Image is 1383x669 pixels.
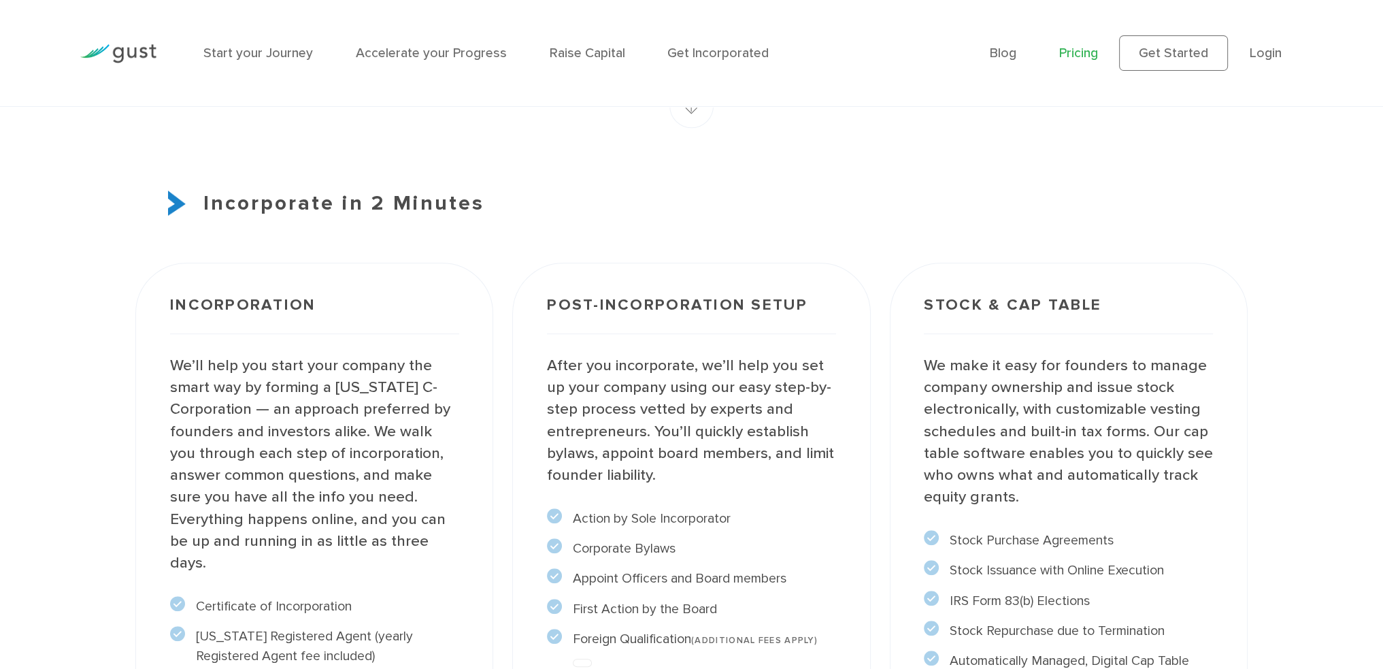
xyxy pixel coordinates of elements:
p: We’ll help you start your company the smart way by forming a [US_STATE] C-Corporation — an approa... [170,355,459,574]
li: Corporate Bylaws [547,538,836,558]
li: Action by Sole Incorporator [547,508,836,528]
a: Get Started [1119,35,1228,71]
h3: Post-incorporation setup [547,297,836,334]
li: First Action by the Board [547,599,836,619]
a: Start your Journey [203,45,313,61]
li: IRS Form 83(b) Elections [924,591,1213,610]
a: Blog [990,45,1016,61]
h3: Incorporate in 2 Minutes [135,188,1248,218]
a: Login [1250,45,1282,61]
h3: Stock & Cap Table [924,297,1213,334]
a: Accelerate your Progress [356,45,507,61]
li: Foreign Qualification [547,629,836,649]
li: Certificate of Incorporation [170,596,459,616]
li: Stock Repurchase due to Termination [924,621,1213,640]
img: Start Icon X2 [168,191,186,216]
a: Raise Capital [550,45,625,61]
a: Get Incorporated [667,45,769,61]
li: Stock Purchase Agreements [924,530,1213,550]
p: We make it easy for founders to manage company ownership and issue stock electronically, with cus... [924,355,1213,508]
a: Pricing [1059,45,1098,61]
span: (ADDITIONAL FEES APPLY) [691,635,818,646]
p: After you incorporate, we’ll help you set up your company using our easy step-by-step process vet... [547,355,836,486]
li: Appoint Officers and Board members [547,568,836,588]
h3: Incorporation [170,297,459,334]
li: Stock Issuance with Online Execution [924,560,1213,580]
img: Gust Logo [80,44,156,63]
li: [US_STATE] Registered Agent (yearly Registered Agent fee included) [170,626,459,666]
